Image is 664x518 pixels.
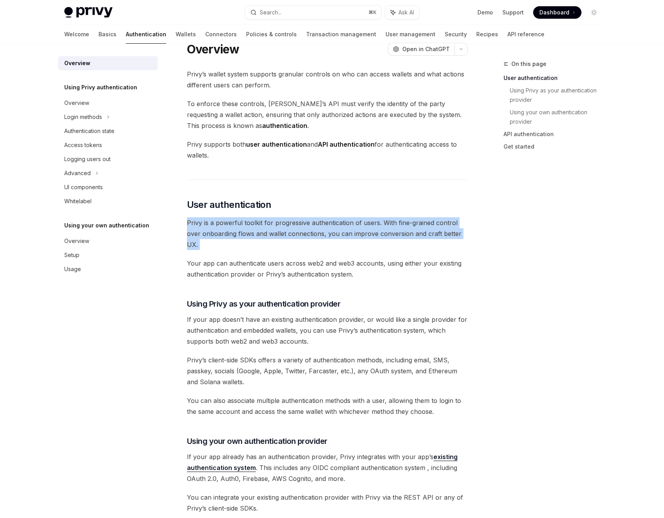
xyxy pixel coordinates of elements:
span: You can also associate multiple authentication methods with a user, allowing them to login to the... [187,395,468,417]
strong: API authentication [318,140,375,148]
div: Login methods [64,112,102,122]
img: light logo [64,7,113,18]
span: Privy supports both and for authenticating access to wallets. [187,139,468,161]
a: Support [502,9,524,16]
strong: authentication [262,122,307,129]
a: Using your own authentication provider [510,106,606,128]
h5: Using your own authentication [64,221,149,230]
div: Access tokens [64,140,102,150]
a: Transaction management [306,25,376,44]
div: Overview [64,59,90,68]
span: You can integrate your existing authentication provider with Privy via the REST API or any of Pri... [187,492,468,514]
span: Dashboard [539,9,569,16]
div: Authentication state [64,126,114,136]
a: Access tokens [58,138,158,152]
span: Using Privy as your authentication provider [187,298,341,309]
div: Search... [260,8,282,17]
a: Overview [58,234,158,248]
a: Overview [58,96,158,110]
a: Whitelabel [58,194,158,208]
strong: user authentication [246,140,307,148]
a: Overview [58,56,158,70]
span: Ask AI [398,9,414,16]
div: Whitelabel [64,197,92,206]
span: Your app can authenticate users across web2 and web3 accounts, using either your existing authent... [187,258,468,280]
div: Overview [64,236,89,246]
span: To enforce these controls, [PERSON_NAME]’s API must verify the identity of the party requesting a... [187,98,468,131]
h1: Overview [187,42,240,56]
a: Usage [58,262,158,276]
a: Authentication [126,25,166,44]
span: Privy is a powerful toolkit for progressive authentication of users. With fine-grained control ov... [187,217,468,250]
button: Toggle dark mode [588,6,600,19]
span: If your app doesn’t have an existing authentication provider, or would like a single provider for... [187,314,468,347]
a: Get started [504,140,606,153]
a: Authentication state [58,124,158,138]
a: Connectors [205,25,237,44]
div: Advanced [64,169,91,178]
button: Search...⌘K [245,5,381,20]
div: UI components [64,183,103,192]
span: If your app already has an authentication provider, Privy integrates with your app’s . This inclu... [187,451,468,484]
button: Open in ChatGPT [388,43,454,56]
span: Privy’s wallet system supports granular controls on who can access wallets and what actions diffe... [187,69,468,90]
a: Demo [477,9,493,16]
h5: Using Privy authentication [64,83,137,92]
span: Open in ChatGPT [402,45,450,53]
span: Privy’s client-side SDKs offers a variety of authentication methods, including email, SMS, passke... [187,355,468,387]
span: Using your own authentication provider [187,436,328,447]
a: Recipes [476,25,498,44]
a: Using Privy as your authentication provider [510,84,606,106]
span: On this page [511,59,546,69]
a: Dashboard [533,6,581,19]
div: Overview [64,98,89,108]
span: ⌘ K [368,9,377,16]
a: Wallets [176,25,196,44]
a: API authentication [504,128,606,140]
a: UI components [58,180,158,194]
a: API reference [507,25,544,44]
a: Welcome [64,25,89,44]
a: User management [386,25,435,44]
a: Setup [58,248,158,262]
div: Logging users out [64,154,111,164]
div: Setup [64,250,79,260]
a: Security [445,25,467,44]
button: Ask AI [385,5,419,20]
div: Usage [64,264,81,274]
span: User authentication [187,199,271,211]
a: User authentication [504,72,606,84]
a: Basics [99,25,116,44]
a: Policies & controls [246,25,297,44]
a: Logging users out [58,152,158,166]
